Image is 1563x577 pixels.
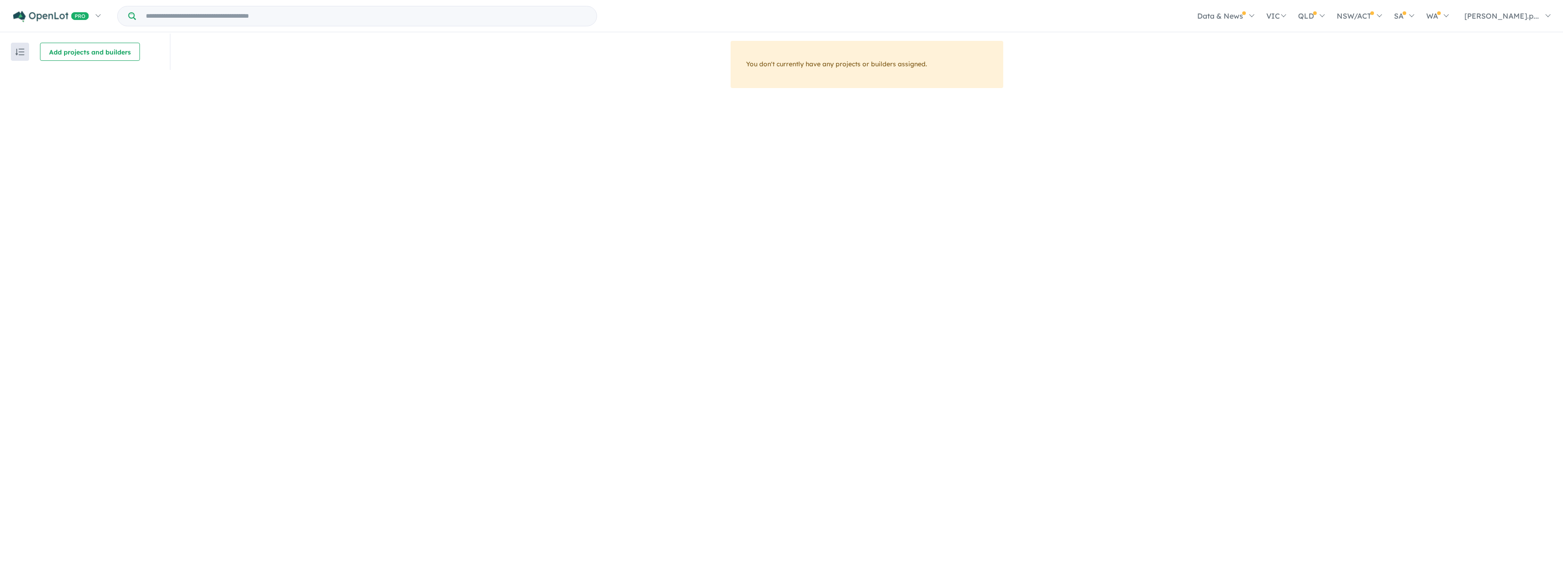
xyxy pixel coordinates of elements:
[13,11,89,22] img: Openlot PRO Logo White
[138,6,595,26] input: Try estate name, suburb, builder or developer
[731,41,1003,88] div: You don't currently have any projects or builders assigned.
[40,43,140,61] button: Add projects and builders
[1464,11,1539,20] span: [PERSON_NAME].p...
[15,49,25,55] img: sort.svg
